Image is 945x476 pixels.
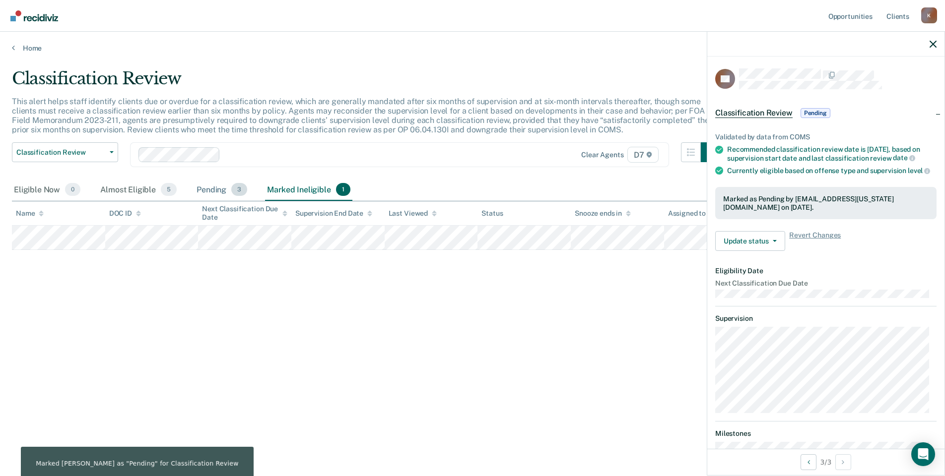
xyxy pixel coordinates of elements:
[921,7,937,23] div: K
[801,108,830,118] span: Pending
[627,147,659,163] span: D7
[715,108,793,118] span: Classification Review
[715,231,785,251] button: Update status
[801,454,816,470] button: Previous Opportunity
[265,179,352,201] div: Marked Ineligible
[908,167,930,175] span: level
[668,209,715,218] div: Assigned to
[16,148,106,157] span: Classification Review
[109,209,141,218] div: DOC ID
[575,209,631,218] div: Snooze ends in
[789,231,841,251] span: Revert Changes
[581,151,623,159] div: Clear agents
[195,179,249,201] div: Pending
[715,279,937,288] dt: Next Classification Due Date
[715,429,937,438] dt: Milestones
[715,314,937,323] dt: Supervision
[231,183,247,196] span: 3
[12,97,709,135] p: This alert helps staff identify clients due or overdue for a classification review, which are gen...
[12,179,82,201] div: Eligible Now
[12,68,721,97] div: Classification Review
[98,179,179,201] div: Almost Eligible
[727,166,937,175] div: Currently eligible based on offense type and supervision
[727,145,937,162] div: Recommended classification review date is [DATE], based on supervision start date and last classi...
[389,209,437,218] div: Last Viewed
[10,10,58,21] img: Recidiviz
[715,267,937,275] dt: Eligibility Date
[723,195,929,212] div: Marked as Pending by [EMAIL_ADDRESS][US_STATE][DOMAIN_NAME] on [DATE].
[707,97,945,129] div: Classification ReviewPending
[202,205,287,222] div: Next Classification Due Date
[715,133,937,141] div: Validated by data from COMS
[911,442,935,466] div: Open Intercom Messenger
[336,183,350,196] span: 1
[835,454,851,470] button: Next Opportunity
[893,154,915,162] span: date
[65,183,80,196] span: 0
[921,7,937,23] button: Profile dropdown button
[707,449,945,475] div: 3 / 3
[16,209,44,218] div: Name
[481,209,503,218] div: Status
[161,183,177,196] span: 5
[12,44,933,53] a: Home
[295,209,372,218] div: Supervision End Date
